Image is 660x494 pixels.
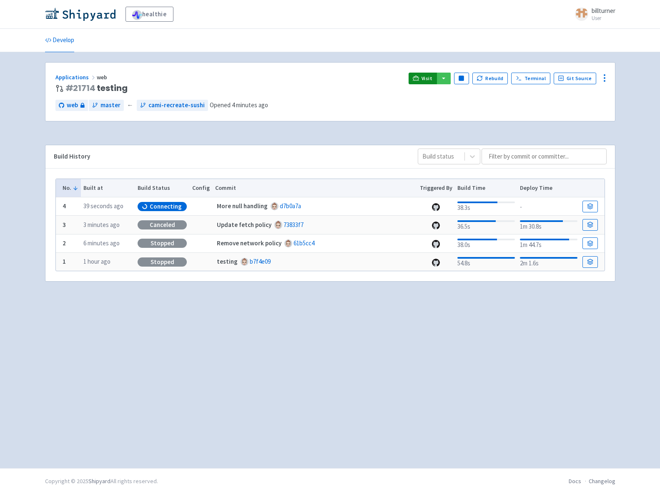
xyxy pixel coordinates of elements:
a: Build Details [582,237,597,249]
a: healthie [125,7,173,22]
span: testing [65,83,128,93]
span: web [97,73,108,81]
time: 1 hour ago [83,257,110,265]
a: cami-recreate-sushi [137,100,208,111]
div: 38.3s [457,200,514,213]
div: Stopped [138,257,187,267]
a: #21714 [65,82,95,94]
a: Shipyard [88,477,110,485]
a: web [55,100,88,111]
a: Visit [409,73,437,84]
th: Built at [81,179,135,197]
time: 39 seconds ago [83,202,123,210]
strong: Remove network policy [217,239,281,247]
a: Build Details [582,256,597,268]
span: Visit [422,75,432,82]
div: 38.0s [457,237,514,250]
div: 1m 30.8s [520,219,577,232]
div: Copyright © 2025 All rights reserved. [45,477,158,486]
th: Build Status [135,179,190,197]
div: - [520,201,577,212]
th: Triggered By [417,179,455,197]
b: 3 [63,221,66,229]
a: Develop [45,29,74,52]
a: 73833f7 [284,221,304,229]
span: Connecting [150,202,182,211]
span: ← [127,101,133,110]
div: Stopped [138,239,187,248]
a: billturner User [570,8,615,21]
b: 2 [63,239,66,247]
button: Pause [454,73,469,84]
a: Applications [55,73,97,81]
th: Build Time [455,179,517,197]
th: Commit [212,179,417,197]
div: 2m 1.6s [520,255,577,268]
div: Build History [54,152,404,161]
a: Build Details [582,219,597,231]
time: 6 minutes ago [83,239,120,247]
span: master [100,101,120,110]
th: Deploy Time [517,179,580,197]
time: 4 minutes ago [232,101,268,109]
b: 4 [63,202,66,210]
img: Shipyard logo [45,8,115,21]
span: cami-recreate-sushi [148,101,205,110]
a: Terminal [511,73,550,84]
a: Docs [569,477,581,485]
button: No. [63,184,78,192]
strong: More null handling [217,202,268,210]
div: Canceled [138,220,187,229]
span: Opened [210,101,268,109]
div: 54.8s [457,255,514,268]
div: 1m 44.7s [520,237,577,250]
button: Rebuild [472,73,508,84]
b: 1 [63,257,66,265]
a: master [89,100,124,111]
strong: testing [217,257,238,265]
span: web [67,101,78,110]
a: Build Details [582,201,597,212]
a: Git Source [554,73,597,84]
a: b7f4e09 [250,257,271,265]
strong: Update fetch policy [217,221,271,229]
small: User [592,15,615,21]
div: 36.5s [457,219,514,232]
time: 3 minutes ago [83,221,120,229]
th: Config [190,179,213,197]
a: 61b5cc4 [294,239,314,247]
a: d7b0a7a [280,202,301,210]
span: billturner [592,7,615,15]
a: Changelog [589,477,615,485]
input: Filter by commit or committer... [482,149,607,164]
